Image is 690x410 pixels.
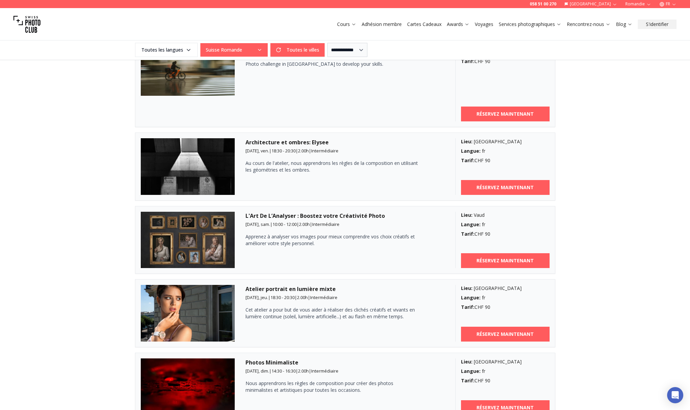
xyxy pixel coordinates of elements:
small: | | | [245,294,337,300]
button: Toutes le villes [270,43,325,57]
img: Swiss photo club [13,11,40,38]
b: RÉSERVEZ MAINTENANT [477,331,534,338]
span: 18:30 - 20:30 [270,294,295,300]
b: Lieu : [461,285,472,291]
div: [GEOGRAPHIC_DATA] [461,138,550,145]
h3: Photos Minimaliste [245,358,445,367]
b: Langue : [461,221,481,228]
button: Rencontrez-nous [564,20,613,29]
span: Toutes les langues [136,44,197,56]
b: Langue : [461,368,481,374]
a: 058 51 00 270 [530,1,556,7]
a: RÉSERVEZ MAINTENANT [461,180,550,195]
b: Tarif : [461,304,474,310]
div: CHF [461,377,550,384]
img: Choose a challenge [141,39,235,96]
div: CHF [461,304,550,311]
div: CHF [461,231,550,237]
img: Architecture et ombres: Elysee [141,138,235,195]
h3: Atelier portrait en lumière mixte [245,285,445,293]
div: fr [461,148,550,154]
h3: Architecture et ombres: Elysee [245,138,445,146]
span: 2.00 h [298,368,309,374]
a: Awards [447,21,469,28]
p: Au cours de l'atelier, nous apprendrons les règles de la composition en utilisant les géométries ... [245,160,421,173]
div: [GEOGRAPHIC_DATA] [461,285,550,292]
span: 14:30 - 16:30 [271,368,296,374]
a: Cours [337,21,356,28]
small: | | | [245,221,339,227]
span: Intermédiaire [311,368,338,374]
span: Intermédiaire [312,221,339,227]
a: Rencontrez-nous [567,21,611,28]
div: fr [461,368,550,375]
span: 2.00 h [299,221,310,227]
div: [GEOGRAPHIC_DATA] [461,358,550,365]
p: Nous apprendrons les règles de composition pour créer des photos minimalistes et artistiques pour... [245,380,421,393]
button: S'identifier [638,20,677,29]
a: Services photographiques [499,21,561,28]
div: Vaud [461,212,550,218]
button: Cours [334,20,359,29]
b: Tarif : [461,157,474,164]
a: Cartes Cadeaux [407,21,441,28]
img: Atelier portrait en lumière mixte [141,285,235,342]
span: [DATE], jeu. [245,294,268,300]
b: Lieu : [461,138,472,145]
h3: L'Art De L’Analyser : Boostez votre Créativité Photo [245,212,445,220]
button: Awards [444,20,472,29]
b: Tarif : [461,58,474,64]
span: Intermédiaire [310,294,337,300]
button: Adhésion membre [359,20,404,29]
div: fr [461,221,550,228]
a: Blog [616,21,632,28]
span: 90 [485,231,490,237]
span: 90 [485,157,490,164]
a: RÉSERVEZ MAINTENANT [461,107,550,121]
button: Toutes les langues [135,43,198,57]
b: RÉSERVEZ MAINTENANT [477,111,534,117]
b: Lieu : [461,212,472,218]
b: Langue : [461,294,481,301]
div: CHF [461,157,550,164]
div: Open Intercom Messenger [667,387,683,403]
div: fr [461,294,550,301]
a: Adhésion membre [362,21,402,28]
p: Photo challenge in [GEOGRAPHIC_DATA] to develop your skills. [245,61,421,67]
b: Tarif : [461,231,474,237]
span: 10:00 - 12:00 [272,221,297,227]
a: RÉSERVEZ MAINTENANT [461,327,550,342]
button: Services photographiques [496,20,564,29]
span: 90 [485,377,490,384]
span: 90 [485,304,490,310]
b: Lieu : [461,358,472,365]
b: Tarif : [461,377,474,384]
button: Blog [613,20,635,29]
p: Cet atelier a pour but de vous aider à réaliser des clichés créatifs et vivants en lumière contin... [245,306,421,320]
button: Cartes Cadeaux [404,20,444,29]
span: 2.00 h [298,148,309,154]
b: RÉSERVEZ MAINTENANT [477,257,534,264]
small: | | | [245,148,338,154]
p: Apprenez à analyser vos images pour mieux comprendre vos choix créatifs et améliorer votre style ... [245,233,421,247]
b: RÉSERVEZ MAINTENANT [477,184,534,191]
button: Suisse Romande [200,43,268,57]
a: Voyages [475,21,493,28]
span: [DATE], sam. [245,221,270,227]
small: | | | [245,368,338,374]
span: [DATE], dim. [245,368,269,374]
span: 2.00 h [297,294,308,300]
span: 90 [485,58,490,64]
button: Voyages [472,20,496,29]
span: [DATE], ven. [245,148,269,154]
div: CHF [461,58,550,65]
a: RÉSERVEZ MAINTENANT [461,253,550,268]
b: Langue : [461,148,481,154]
img: L'Art De L’Analyser : Boostez votre Créativité Photo [141,212,235,268]
span: 18:30 - 20:30 [271,148,296,154]
span: Intermédiaire [311,148,338,154]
